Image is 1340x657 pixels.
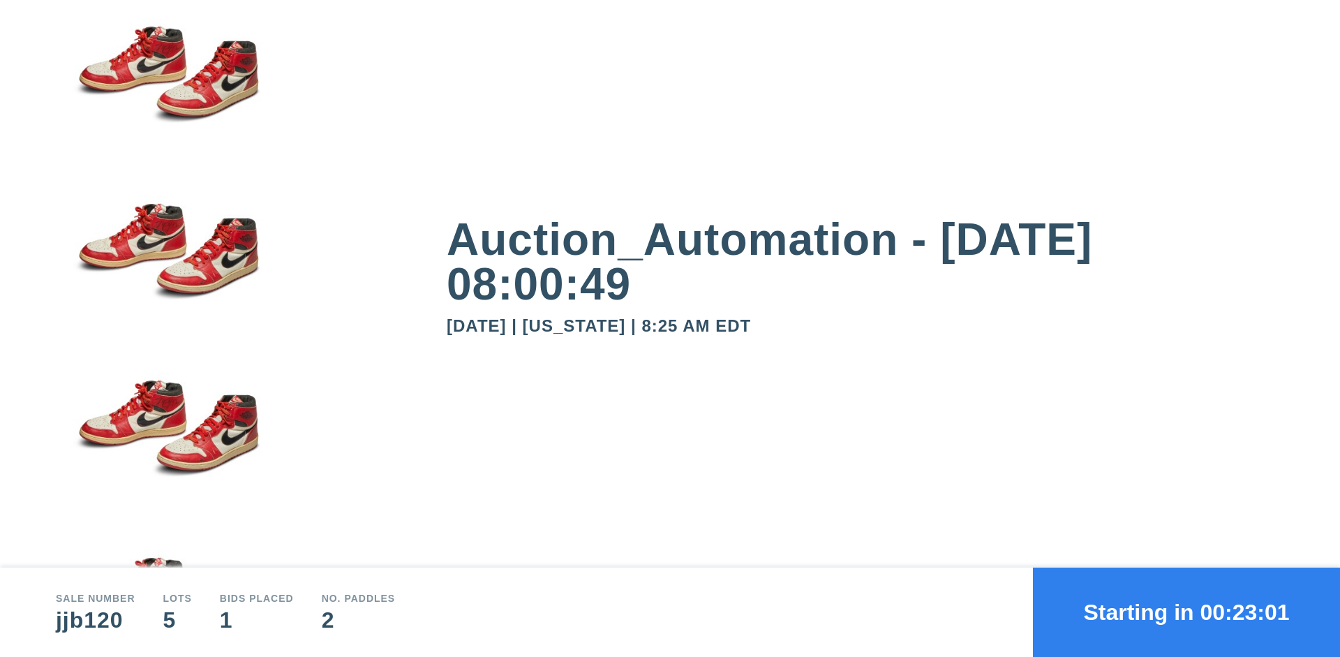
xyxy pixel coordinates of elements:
div: Bids Placed [220,593,294,603]
div: Auction_Automation - [DATE] 08:00:49 [447,217,1284,307]
div: [DATE] | [US_STATE] | 8:25 AM EDT [447,318,1284,334]
div: No. Paddles [322,593,396,603]
div: Lots [163,593,192,603]
img: small [56,177,279,355]
div: 1 [220,609,294,631]
div: 2 [322,609,396,631]
div: 5 [163,609,192,631]
button: Starting in 00:23:01 [1033,568,1340,657]
div: jjb120 [56,609,135,631]
img: small [56,354,279,531]
div: Sale number [56,593,135,603]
